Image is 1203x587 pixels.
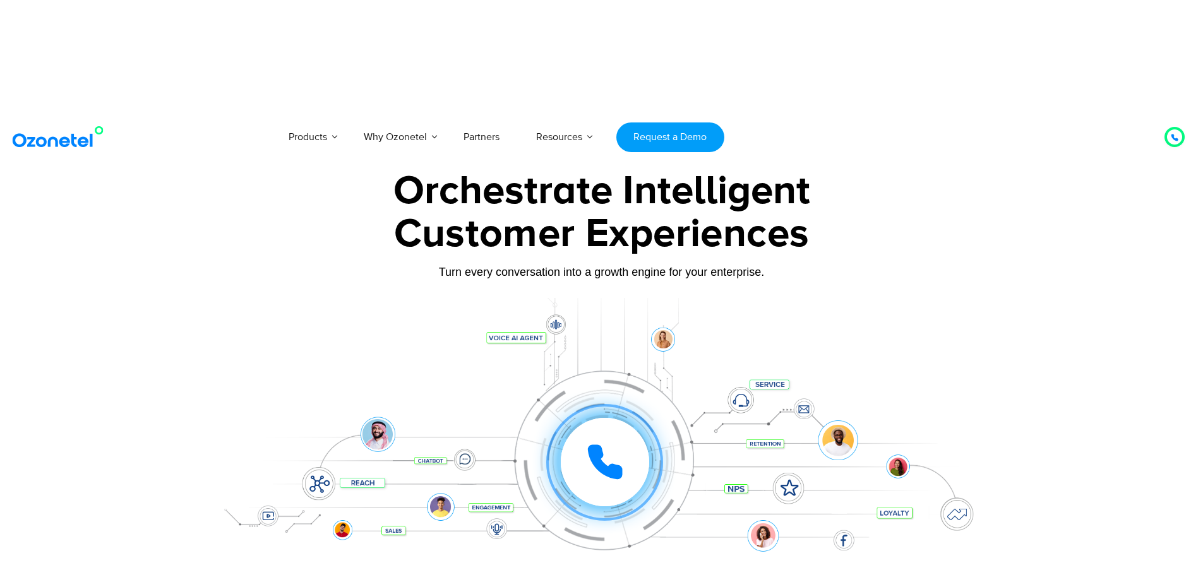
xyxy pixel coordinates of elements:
div: Turn every conversation into a growth engine for your enterprise. [207,265,997,279]
div: Orchestrate Intelligent [207,171,997,211]
a: Products [270,116,345,158]
a: Why Ozonetel [345,116,445,158]
a: Resources [518,116,601,158]
div: Customer Experiences [207,204,997,264]
a: Request a Demo [616,122,724,152]
a: Partners [445,116,518,158]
